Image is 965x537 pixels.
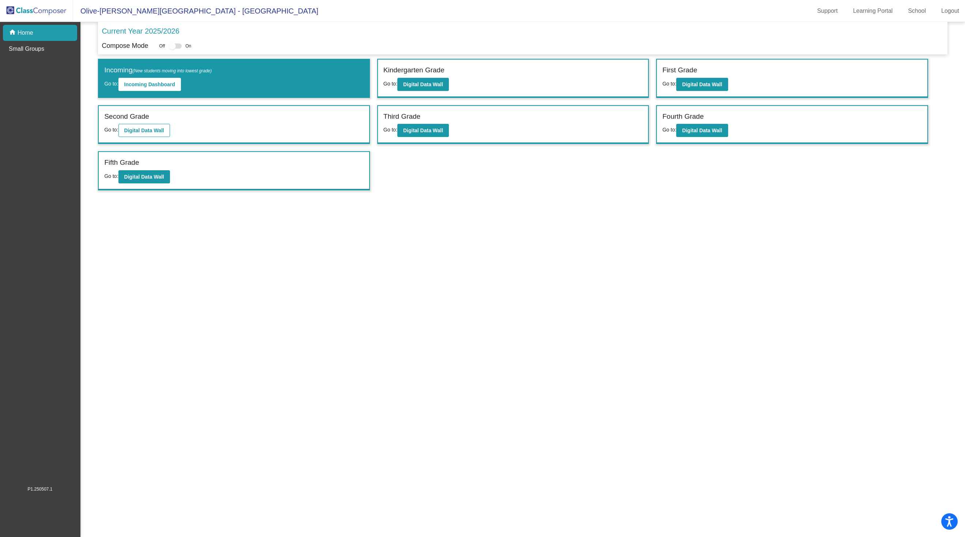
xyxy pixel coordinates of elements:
[397,124,449,137] button: Digital Data Wall
[397,78,449,91] button: Digital Data Wall
[118,124,170,137] button: Digital Data Wall
[383,127,397,133] span: Go to:
[104,127,118,133] span: Go to:
[73,5,318,17] span: Olive-[PERSON_NAME][GEOGRAPHIC_DATA] - [GEOGRAPHIC_DATA]
[383,81,397,87] span: Go to:
[403,127,443,133] b: Digital Data Wall
[118,170,170,183] button: Digital Data Wall
[811,5,844,17] a: Support
[104,65,212,76] label: Incoming
[9,45,44,53] p: Small Groups
[383,65,444,76] label: Kindergarten Grade
[676,124,728,137] button: Digital Data Wall
[902,5,932,17] a: School
[383,111,420,122] label: Third Grade
[124,127,164,133] b: Digital Data Wall
[847,5,899,17] a: Learning Portal
[104,81,118,87] span: Go to:
[935,5,965,17] a: Logout
[124,81,175,87] b: Incoming Dashboard
[18,28,33,37] p: Home
[662,81,676,87] span: Go to:
[9,28,18,37] mat-icon: home
[104,111,149,122] label: Second Grade
[104,157,139,168] label: Fifth Grade
[124,174,164,180] b: Digital Data Wall
[662,111,704,122] label: Fourth Grade
[133,68,212,73] span: (New students moving into lowest grade)
[662,127,676,133] span: Go to:
[159,43,165,49] span: Off
[102,26,179,37] p: Current Year 2025/2026
[682,127,722,133] b: Digital Data Wall
[662,65,697,76] label: First Grade
[102,41,148,51] p: Compose Mode
[403,81,443,87] b: Digital Data Wall
[682,81,722,87] b: Digital Data Wall
[676,78,728,91] button: Digital Data Wall
[118,78,181,91] button: Incoming Dashboard
[185,43,191,49] span: On
[104,173,118,179] span: Go to:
